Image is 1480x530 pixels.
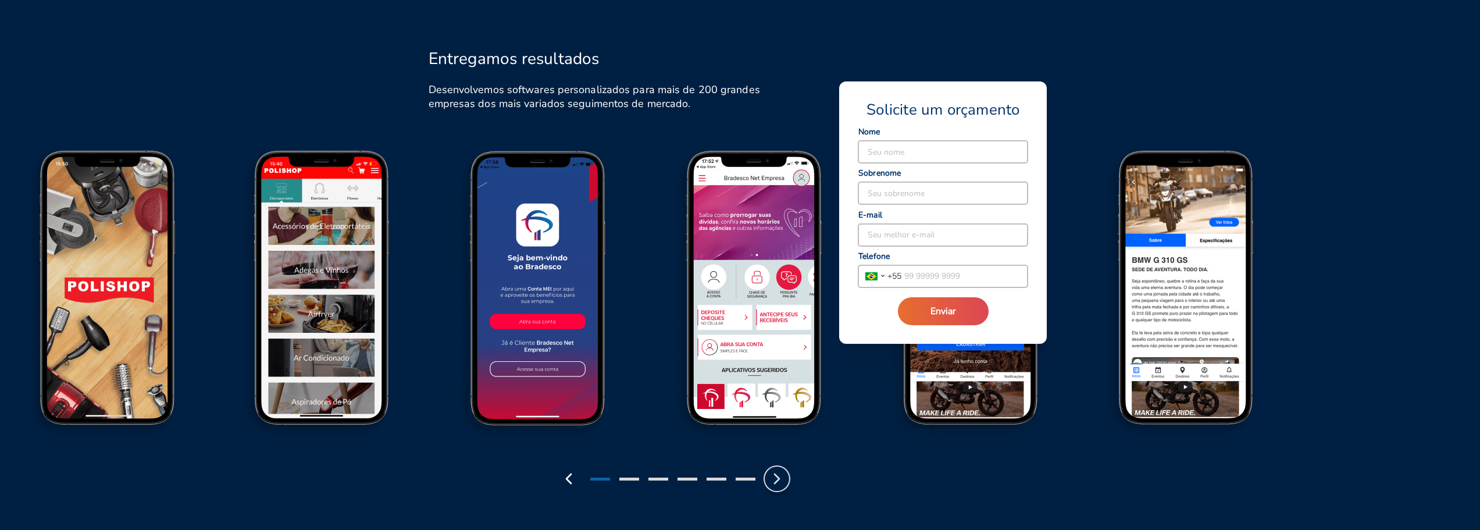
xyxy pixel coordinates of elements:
img: BMW Screen 2 [1082,148,1298,448]
span: + 55 [887,270,901,282]
span: Solicite um orçamento [866,100,1019,120]
input: Seu nome [858,141,1028,163]
span: Enviar [930,305,956,318]
h6: Desenvolvemos softwares personalizados para mais de 200 grandes empresas dos mais variados seguim... [429,83,771,111]
input: 99 99999 9999 [901,265,1028,287]
h2: Entregamos resultados [429,49,600,69]
img: Bradesco Screen 2 [649,148,865,448]
img: Bradesco Screen 1 [433,148,649,448]
button: Enviar [898,297,989,325]
input: Seu sobrenome [858,182,1028,204]
input: Seu melhor e-mail [858,224,1028,246]
img: Polishop Screen 2 [216,148,433,448]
